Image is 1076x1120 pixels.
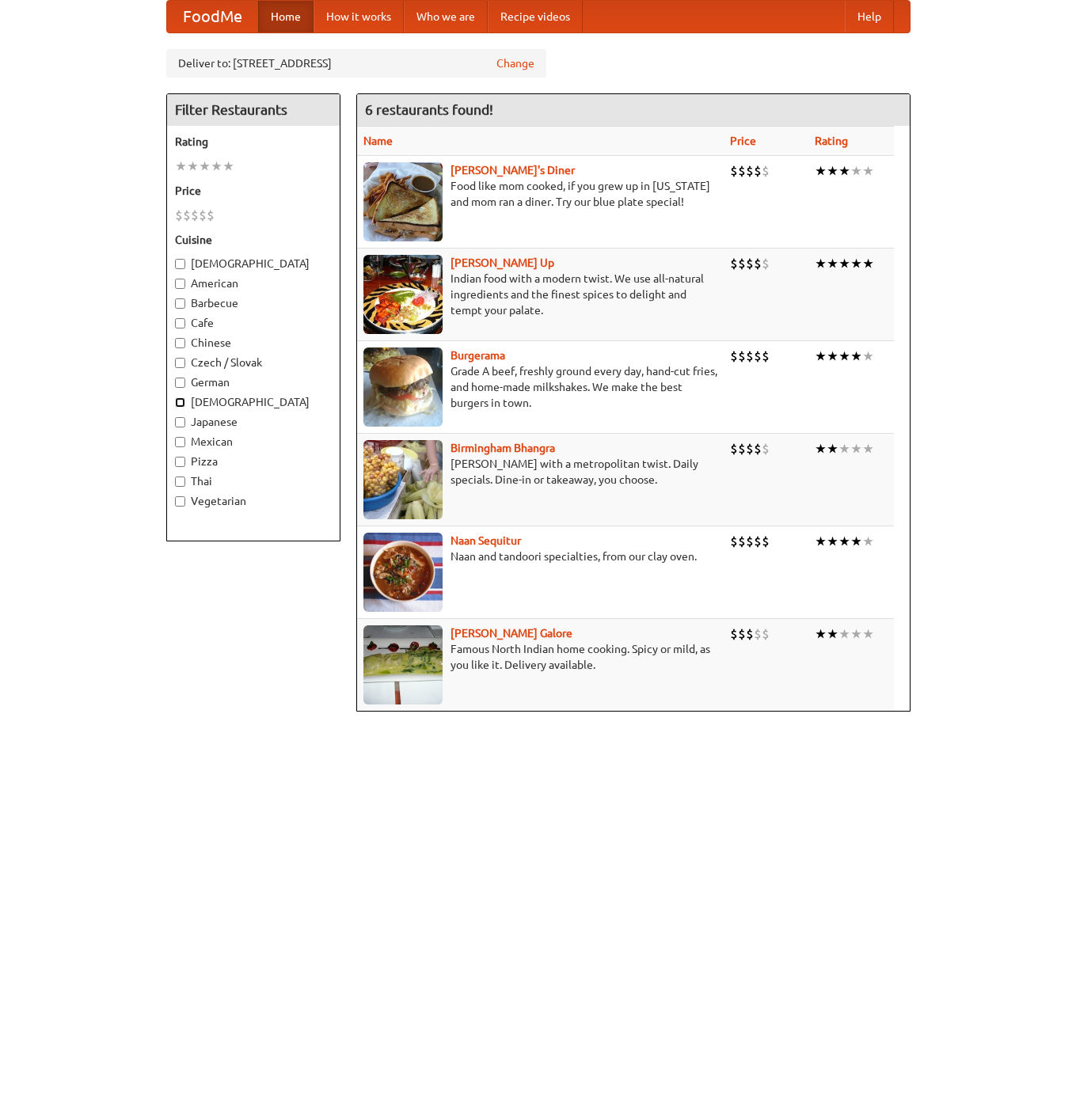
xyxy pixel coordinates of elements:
[762,255,770,272] li: $
[363,625,443,704] img: currygalore.jpg
[451,256,554,269] a: [PERSON_NAME] Up
[754,625,762,643] li: $
[451,164,575,177] a: [PERSON_NAME]'s Diner
[451,349,505,362] a: Burgerama
[211,158,222,175] li: ★
[175,414,332,430] label: Japanese
[199,207,207,224] li: $
[815,255,827,272] li: ★
[222,158,234,175] li: ★
[451,534,521,547] a: Naan Sequitur
[451,442,555,454] a: Birmingham Bhangra
[175,493,332,509] label: Vegetarian
[738,162,746,180] li: $
[451,627,572,640] a: [PERSON_NAME] Galore
[175,454,332,469] label: Pizza
[746,440,754,457] li: $
[175,295,332,311] label: Barbecue
[175,256,332,271] label: [DEMOGRAPHIC_DATA]
[175,318,185,328] input: Cafe
[850,533,862,550] li: ★
[838,625,850,643] li: ★
[363,456,717,488] p: [PERSON_NAME] with a metropolitan twist. Daily specials. Dine-in or takeaway, you choose.
[730,135,756,147] a: Price
[363,162,443,241] img: sallys.jpg
[862,440,874,457] li: ★
[175,476,185,487] input: Thai
[175,397,185,408] input: [DEMOGRAPHIC_DATA]
[167,1,258,32] a: FoodMe
[363,533,443,612] img: naansequitur.jpg
[827,625,838,643] li: ★
[754,440,762,457] li: $
[815,625,827,643] li: ★
[738,255,746,272] li: $
[746,625,754,643] li: $
[762,162,770,180] li: $
[183,207,191,224] li: $
[488,1,583,32] a: Recipe videos
[175,259,185,269] input: [DEMOGRAPHIC_DATA]
[862,625,874,643] li: ★
[187,158,199,175] li: ★
[175,496,185,507] input: Vegetarian
[175,207,183,224] li: $
[363,347,443,427] img: burgerama.jpg
[746,533,754,550] li: $
[850,162,862,180] li: ★
[363,271,717,318] p: Indian food with a modern twist. We use all-natural ingredients and the finest spices to delight ...
[730,255,738,272] li: $
[815,162,827,180] li: ★
[845,1,894,32] a: Help
[838,347,850,365] li: ★
[363,440,443,519] img: bhangra.jpg
[175,338,185,348] input: Chinese
[363,255,443,334] img: curryup.jpg
[754,162,762,180] li: $
[738,533,746,550] li: $
[175,374,332,390] label: German
[730,162,738,180] li: $
[862,347,874,365] li: ★
[175,417,185,427] input: Japanese
[175,473,332,489] label: Thai
[175,378,185,388] input: German
[175,158,187,175] li: ★
[175,232,332,248] h5: Cuisine
[738,347,746,365] li: $
[363,178,717,210] p: Food like mom cooked, if you grew up in [US_STATE] and mom ran a diner. Try our blue plate special!
[207,207,215,224] li: $
[838,440,850,457] li: ★
[862,533,874,550] li: ★
[730,625,738,643] li: $
[850,625,862,643] li: ★
[827,533,838,550] li: ★
[850,255,862,272] li: ★
[314,1,404,32] a: How it works
[862,255,874,272] li: ★
[730,533,738,550] li: $
[838,162,850,180] li: ★
[738,440,746,457] li: $
[827,162,838,180] li: ★
[404,1,488,32] a: Who we are
[754,347,762,365] li: $
[199,158,211,175] li: ★
[175,394,332,410] label: [DEMOGRAPHIC_DATA]
[815,135,848,147] a: Rating
[762,347,770,365] li: $
[762,440,770,457] li: $
[838,533,850,550] li: ★
[738,625,746,643] li: $
[258,1,314,32] a: Home
[175,457,185,467] input: Pizza
[175,134,332,150] h5: Rating
[175,355,332,370] label: Czech / Slovak
[175,437,185,447] input: Mexican
[175,315,332,331] label: Cafe
[730,440,738,457] li: $
[850,347,862,365] li: ★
